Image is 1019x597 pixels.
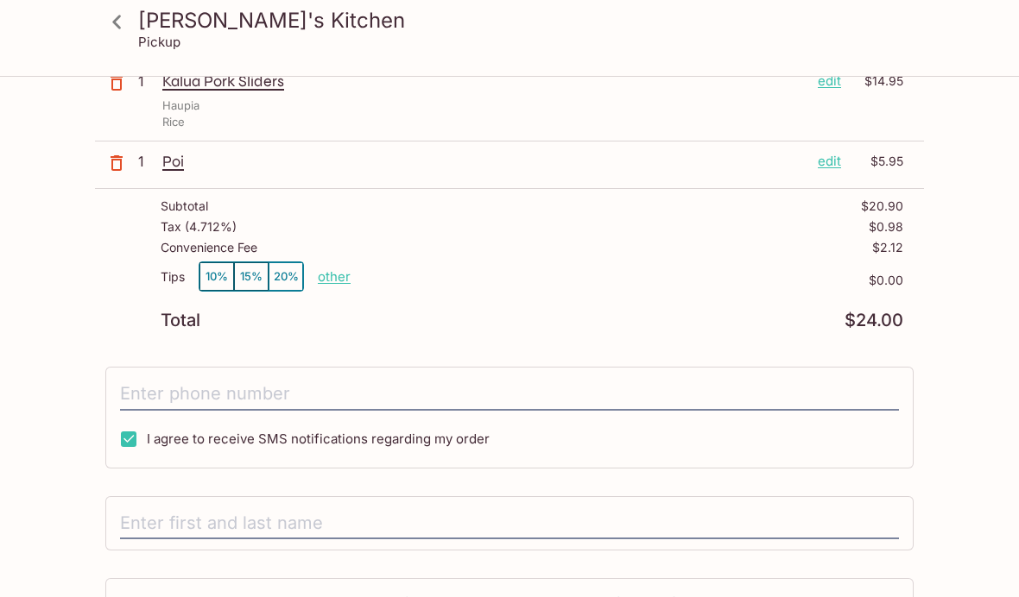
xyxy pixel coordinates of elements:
button: 20% [269,262,303,291]
button: other [318,268,351,285]
p: Haupia [162,97,199,114]
p: $24.00 [845,312,903,329]
p: Tax ( 4.712% ) [161,220,237,234]
input: Enter first and last name [120,507,899,540]
p: $0.98 [869,220,903,234]
p: Poi [162,152,804,171]
p: Subtotal [161,199,208,213]
button: 10% [199,262,234,291]
p: 1 [138,152,155,171]
p: Total [161,312,200,329]
p: edit [818,72,841,91]
input: Enter phone number [120,378,899,411]
span: I agree to receive SMS notifications regarding my order [147,430,490,447]
p: $14.95 [851,72,903,91]
p: $2.12 [872,241,903,255]
p: $20.90 [861,199,903,213]
p: Tips [161,270,185,284]
p: edit [818,152,841,171]
p: 1 [138,72,155,91]
p: Rice [162,114,185,130]
button: 15% [234,262,269,291]
p: Pickup [138,34,180,50]
p: Kalua Pork Sliders [162,72,804,91]
p: Convenience Fee [161,241,257,255]
p: $5.95 [851,152,903,171]
p: $0.00 [351,273,903,287]
h3: [PERSON_NAME]'s Kitchen [138,7,910,34]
